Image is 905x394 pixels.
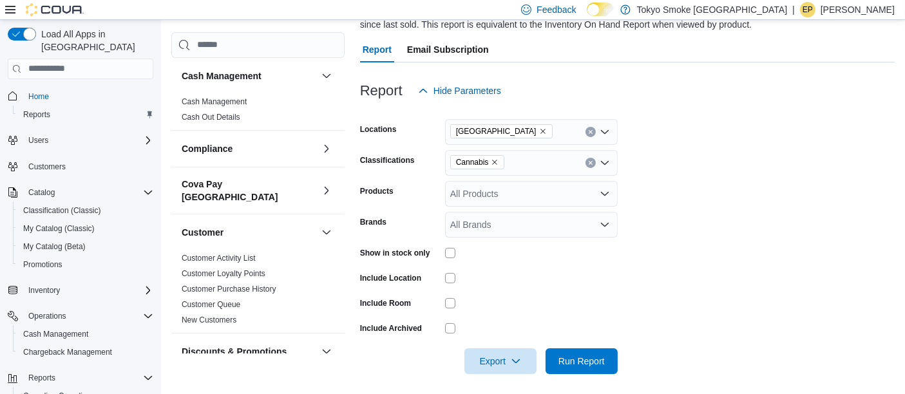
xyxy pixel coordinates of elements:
[171,94,345,130] div: Cash Management
[18,344,117,360] a: Chargeback Management
[23,370,61,386] button: Reports
[13,256,158,274] button: Promotions
[13,106,158,124] button: Reports
[18,326,93,342] a: Cash Management
[18,107,153,122] span: Reports
[18,326,153,342] span: Cash Management
[182,178,316,203] h3: Cova Pay [GEOGRAPHIC_DATA]
[23,185,153,200] span: Catalog
[28,91,49,102] span: Home
[23,133,153,148] span: Users
[182,300,240,309] a: Customer Queue
[13,238,158,256] button: My Catalog (Beta)
[182,299,240,310] span: Customer Queue
[23,308,153,324] span: Operations
[18,257,153,272] span: Promotions
[182,112,240,122] span: Cash Out Details
[28,162,66,172] span: Customers
[28,311,66,321] span: Operations
[23,308,71,324] button: Operations
[182,70,262,82] h3: Cash Management
[18,203,153,218] span: Classification (Classic)
[18,239,153,254] span: My Catalog (Beta)
[23,259,62,270] span: Promotions
[600,220,610,230] button: Open list of options
[23,88,153,104] span: Home
[23,159,71,174] a: Customers
[23,89,54,104] a: Home
[13,220,158,238] button: My Catalog (Classic)
[3,307,158,325] button: Operations
[450,155,505,169] span: Cannabis
[319,225,334,240] button: Customer
[821,2,895,17] p: [PERSON_NAME]
[600,158,610,168] button: Open list of options
[182,253,256,263] span: Customer Activity List
[23,223,95,234] span: My Catalog (Classic)
[360,323,422,333] label: Include Archived
[26,3,84,16] img: Cova
[13,325,158,343] button: Cash Management
[182,142,233,155] h3: Compliance
[182,345,287,358] h3: Discounts & Promotions
[407,37,489,62] span: Email Subscription
[182,226,224,239] h3: Customer
[23,329,88,339] span: Cash Management
[600,189,610,199] button: Open list of options
[13,202,158,220] button: Classification (Classic)
[464,348,537,374] button: Export
[28,135,48,145] span: Users
[360,217,386,227] label: Brands
[23,158,153,174] span: Customers
[319,344,334,359] button: Discounts & Promotions
[546,348,618,374] button: Run Report
[182,285,276,294] a: Customer Purchase History
[3,131,158,149] button: Users
[558,355,605,368] span: Run Report
[360,186,394,196] label: Products
[171,250,345,333] div: Customer
[23,133,53,148] button: Users
[587,3,614,16] input: Dark Mode
[182,142,316,155] button: Compliance
[182,315,236,324] a: New Customers
[319,141,334,156] button: Compliance
[23,205,101,216] span: Classification (Classic)
[182,345,316,358] button: Discounts & Promotions
[319,183,334,198] button: Cova Pay [GEOGRAPHIC_DATA]
[3,369,158,387] button: Reports
[23,283,153,298] span: Inventory
[3,281,158,299] button: Inventory
[23,185,60,200] button: Catalog
[182,226,316,239] button: Customer
[23,370,153,386] span: Reports
[800,2,815,17] div: Ethan Provencal
[23,283,65,298] button: Inventory
[18,107,55,122] a: Reports
[182,269,265,278] a: Customer Loyalty Points
[182,70,316,82] button: Cash Management
[600,127,610,137] button: Open list of options
[433,84,501,97] span: Hide Parameters
[539,127,547,135] button: Remove Ontario from selection in this group
[28,187,55,198] span: Catalog
[537,3,576,16] span: Feedback
[3,157,158,176] button: Customers
[450,124,553,138] span: Ontario
[13,343,158,361] button: Chargeback Management
[586,127,596,137] button: Clear input
[18,221,100,236] a: My Catalog (Classic)
[792,2,795,17] p: |
[363,37,392,62] span: Report
[586,158,596,168] button: Clear input
[182,113,240,122] a: Cash Out Details
[360,248,430,258] label: Show in stock only
[182,254,256,263] a: Customer Activity List
[803,2,813,17] span: EP
[456,125,537,138] span: [GEOGRAPHIC_DATA]
[28,285,60,295] span: Inventory
[456,156,489,169] span: Cannabis
[36,28,153,53] span: Load All Apps in [GEOGRAPHIC_DATA]
[491,158,499,166] button: Remove Cannabis from selection in this group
